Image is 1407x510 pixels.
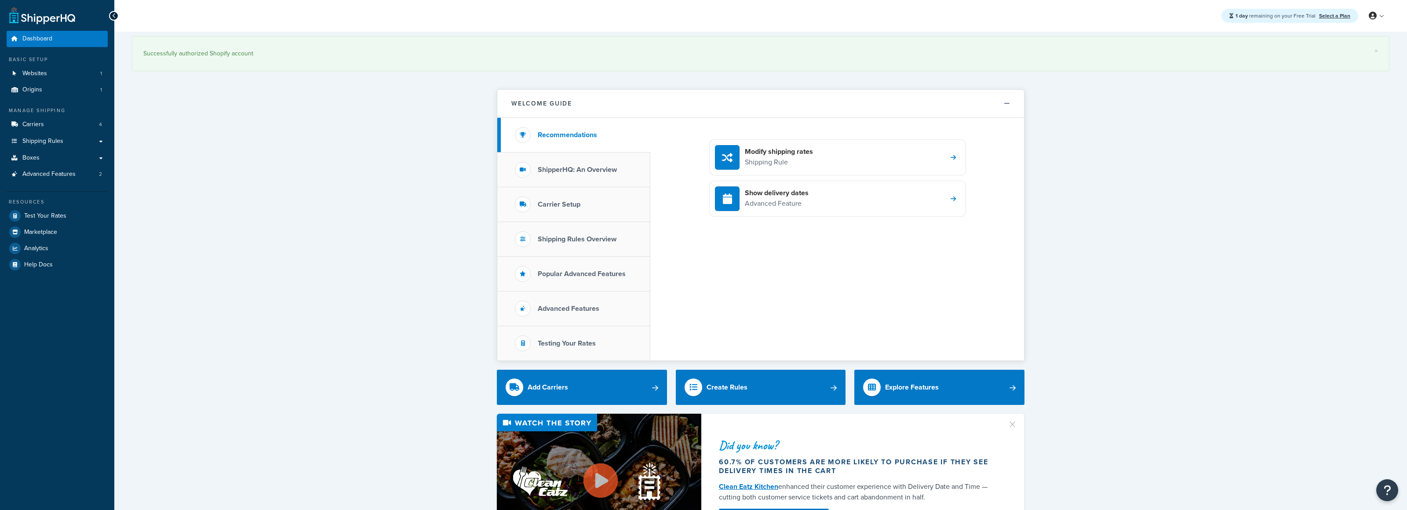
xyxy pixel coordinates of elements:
[538,200,580,208] h3: Carrier Setup
[538,235,616,243] h3: Shipping Rules Overview
[7,240,108,256] a: Analytics
[538,270,626,278] h3: Popular Advanced Features
[1376,479,1398,501] button: Open Resource Center
[854,370,1024,405] a: Explore Features
[707,381,747,393] div: Create Rules
[7,82,108,98] li: Origins
[1236,12,1317,20] span: remaining on your Free Trial
[7,117,108,133] li: Carriers
[745,198,809,209] p: Advanced Feature
[7,117,108,133] a: Carriers4
[22,171,76,178] span: Advanced Features
[511,100,572,107] h2: Welcome Guide
[1319,12,1350,20] a: Select a Plan
[745,188,809,198] h4: Show delivery dates
[22,138,63,145] span: Shipping Rules
[1374,47,1378,55] a: ×
[24,212,66,220] span: Test Your Rates
[7,257,108,273] a: Help Docs
[885,381,939,393] div: Explore Features
[538,339,596,347] h3: Testing Your Rates
[538,166,617,174] h3: ShipperHQ: An Overview
[24,245,48,252] span: Analytics
[99,171,102,178] span: 2
[7,224,108,240] a: Marketplace
[745,157,813,168] p: Shipping Rule
[7,56,108,63] div: Basic Setup
[538,131,597,139] h3: Recommendations
[497,90,1024,118] button: Welcome Guide
[99,121,102,128] span: 4
[528,381,568,393] div: Add Carriers
[7,31,108,47] a: Dashboard
[1236,12,1248,20] strong: 1 day
[22,121,44,128] span: Carriers
[7,166,108,182] a: Advanced Features2
[22,35,52,43] span: Dashboard
[538,305,599,313] h3: Advanced Features
[719,458,997,475] div: 60.7% of customers are more likely to purchase if they see delivery times in the cart
[7,82,108,98] a: Origins1
[719,481,778,492] a: Clean Eatz Kitchen
[7,66,108,82] li: Websites
[24,261,53,269] span: Help Docs
[719,439,997,452] div: Did you know?
[22,154,40,162] span: Boxes
[7,166,108,182] li: Advanced Features
[22,86,42,94] span: Origins
[497,370,667,405] a: Add Carriers
[719,481,997,503] div: enhanced their customer experience with Delivery Date and Time — cutting both customer service ti...
[7,150,108,166] a: Boxes
[7,133,108,149] a: Shipping Rules
[22,70,47,77] span: Websites
[7,107,108,114] div: Manage Shipping
[7,208,108,224] a: Test Your Rates
[100,70,102,77] span: 1
[745,147,813,157] h4: Modify shipping rates
[7,198,108,206] div: Resources
[100,86,102,94] span: 1
[143,47,1378,60] div: Successfully authorized Shopify account
[24,229,57,236] span: Marketplace
[676,370,846,405] a: Create Rules
[7,66,108,82] a: Websites1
